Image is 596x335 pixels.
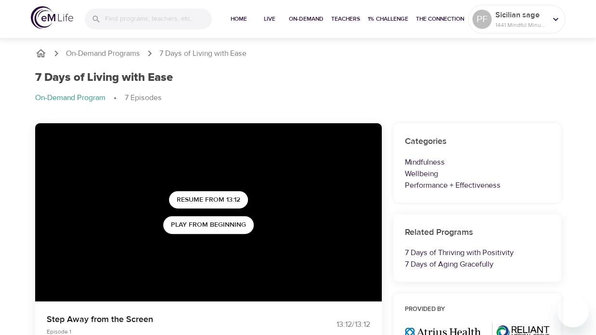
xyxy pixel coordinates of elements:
span: On-Demand [289,14,324,24]
p: Wellbeing [405,168,549,180]
p: Sicilian sage [495,9,546,21]
a: 7 Days of Aging Gracefully [405,259,493,269]
span: 1% Challenge [368,14,408,24]
span: Teachers [331,14,360,24]
span: The Connection [416,14,464,24]
h6: Provided by [405,305,549,315]
a: 7 Days of Thriving with Positivity [405,248,514,258]
iframe: Button to launch messaging window [557,296,588,327]
span: Live [258,14,281,24]
a: On-Demand Programs [66,48,140,59]
p: 7 Episodes [125,92,162,103]
h1: 7 Days of Living with Ease [35,71,173,85]
span: Home [227,14,250,24]
nav: breadcrumb [35,92,561,104]
div: 13:12 / 13:12 [298,319,370,330]
p: On-Demand Program [35,92,105,103]
p: 1441 Mindful Minutes [495,21,546,29]
h6: Categories [405,135,549,149]
input: Find programs, teachers, etc... [105,9,212,29]
p: Performance + Effectiveness [405,180,549,191]
h6: Related Programs [405,226,549,240]
nav: breadcrumb [35,48,561,59]
span: Play from beginning [171,219,246,231]
button: Resume from 13:12 [169,191,248,209]
p: 7 Days of Living with Ease [159,48,246,59]
span: Resume from 13:12 [177,194,240,206]
img: logo [31,6,73,29]
button: Play from beginning [163,216,254,234]
p: Step Away from the Screen [47,313,286,326]
p: Mindfulness [405,156,549,168]
div: PF [472,10,492,29]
